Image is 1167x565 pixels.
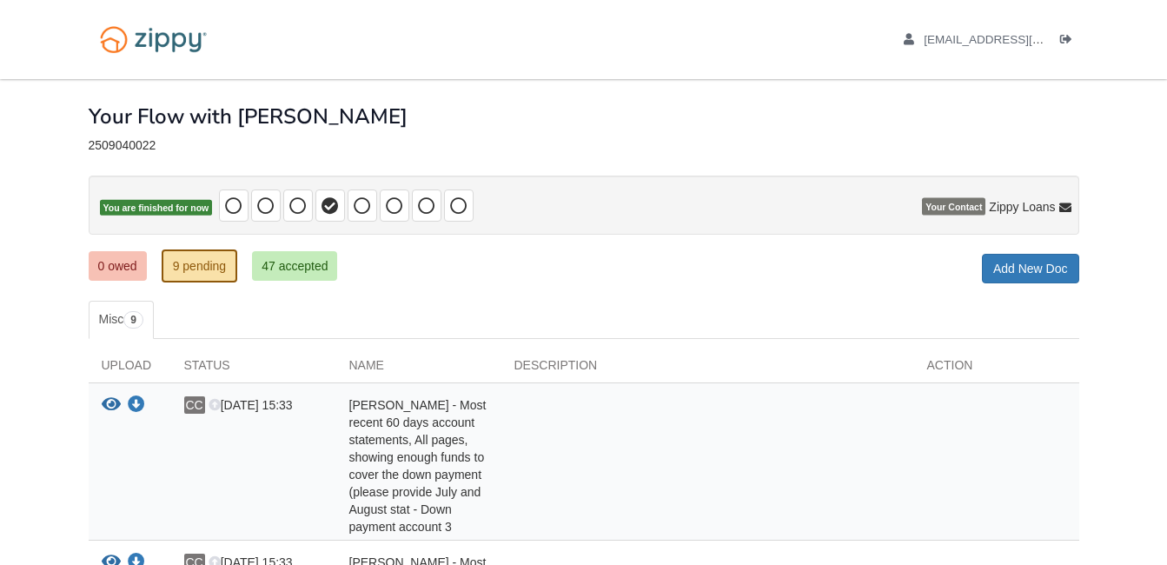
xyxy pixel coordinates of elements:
[89,356,171,382] div: Upload
[922,198,985,216] span: Your Contact
[989,198,1055,216] span: Zippy Loans
[924,33,1123,46] span: tcbarb10@aol.com
[914,356,1079,382] div: Action
[982,254,1079,283] a: Add New Doc
[184,396,205,414] span: CC
[171,356,336,382] div: Status
[252,251,337,281] a: 47 accepted
[904,33,1124,50] a: edit profile
[102,396,121,415] button: View Craig Coulter - Most recent 60 days account statements, All pages, showing enough funds to c...
[501,356,914,382] div: Description
[123,311,143,329] span: 9
[89,138,1079,153] div: 2509040022
[89,301,154,339] a: Misc
[89,251,147,281] a: 0 owed
[89,105,408,128] h1: Your Flow with [PERSON_NAME]
[1060,33,1079,50] a: Log out
[349,398,487,534] span: [PERSON_NAME] - Most recent 60 days account statements, All pages, showing enough funds to cover ...
[128,399,145,413] a: Download Craig Coulter - Most recent 60 days account statements, All pages, showing enough funds ...
[100,200,213,216] span: You are finished for now
[89,17,218,62] img: Logo
[162,249,238,282] a: 9 pending
[336,356,501,382] div: Name
[209,398,293,412] span: [DATE] 15:33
